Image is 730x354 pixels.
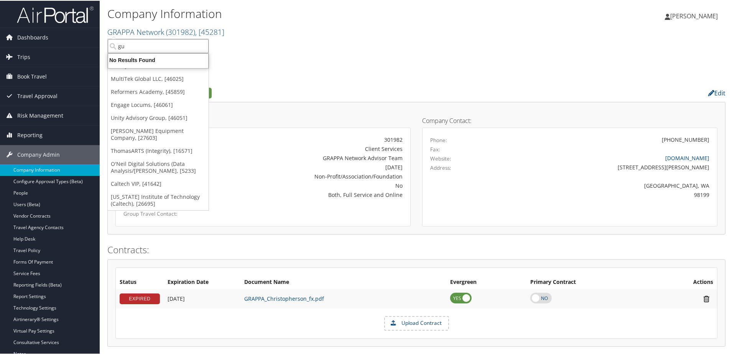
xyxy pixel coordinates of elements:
[503,162,710,170] div: [STREET_ADDRESS][PERSON_NAME]
[108,144,209,157] a: ThomasARTS (Integrity), [16571]
[220,190,403,198] div: Both, Full Service and Online
[108,111,209,124] a: Unity Advisory Group, [46051]
[108,124,209,144] a: [PERSON_NAME] Equipment Company, [27603]
[168,294,185,302] span: [DATE]
[240,275,446,288] th: Document Name
[166,26,195,36] span: ( 301982 )
[168,295,237,302] div: Add/Edit Date
[430,145,440,152] label: Fax:
[108,38,209,52] input: Search Accounts
[220,153,403,161] div: GRAPPA Network Advisor Team
[107,26,224,36] a: GRAPPA Network
[195,26,224,36] span: , [ 45281 ]
[430,136,447,143] label: Phone:
[104,56,213,63] div: No Results Found
[700,294,713,302] i: Remove Contract
[107,5,520,21] h1: Company Information
[17,105,63,125] span: Risk Management
[652,275,717,288] th: Actions
[17,66,47,85] span: Book Travel
[665,4,725,27] a: [PERSON_NAME]
[422,117,717,123] h4: Company Contact:
[220,144,403,152] div: Client Services
[107,243,725,256] h2: Contracts:
[116,275,164,288] th: Status
[503,181,710,189] div: [GEOGRAPHIC_DATA], WA
[108,177,209,190] a: Caltech VIP, [41642]
[662,135,709,143] div: [PHONE_NUMBER]
[17,47,30,66] span: Trips
[670,11,718,20] span: [PERSON_NAME]
[220,172,403,180] div: Non-Profit/Association/Foundation
[123,209,209,217] label: Group Travel Contact:
[108,190,209,210] a: [US_STATE] Institute of Technology (Caltech), [26695]
[108,157,209,177] a: O'Neil Digital Solutions (Data Analysis/[PERSON_NAME], [5233]
[430,154,451,162] label: Website:
[120,293,160,303] div: EXPIRED
[665,154,709,161] a: [DOMAIN_NAME]
[385,316,448,329] label: Upload Contract
[220,135,403,143] div: 301982
[17,86,58,105] span: Travel Approval
[107,85,516,98] h2: Company Profile:
[17,27,48,46] span: Dashboards
[708,88,725,97] a: Edit
[115,117,411,123] h4: Account Details:
[108,98,209,111] a: Engage Locums, [46061]
[108,85,209,98] a: Reformers Academy, [45859]
[220,181,403,189] div: No
[17,144,60,164] span: Company Admin
[526,275,652,288] th: Primary Contract
[430,163,451,171] label: Address:
[446,275,527,288] th: Evergreen
[17,125,43,144] span: Reporting
[108,72,209,85] a: MultiTek Global LLC, [46025]
[503,190,710,198] div: 98199
[17,5,94,23] img: airportal-logo.png
[164,275,240,288] th: Expiration Date
[220,162,403,170] div: [DATE]
[244,294,324,302] a: GRAPPA_Christopherson_fx.pdf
